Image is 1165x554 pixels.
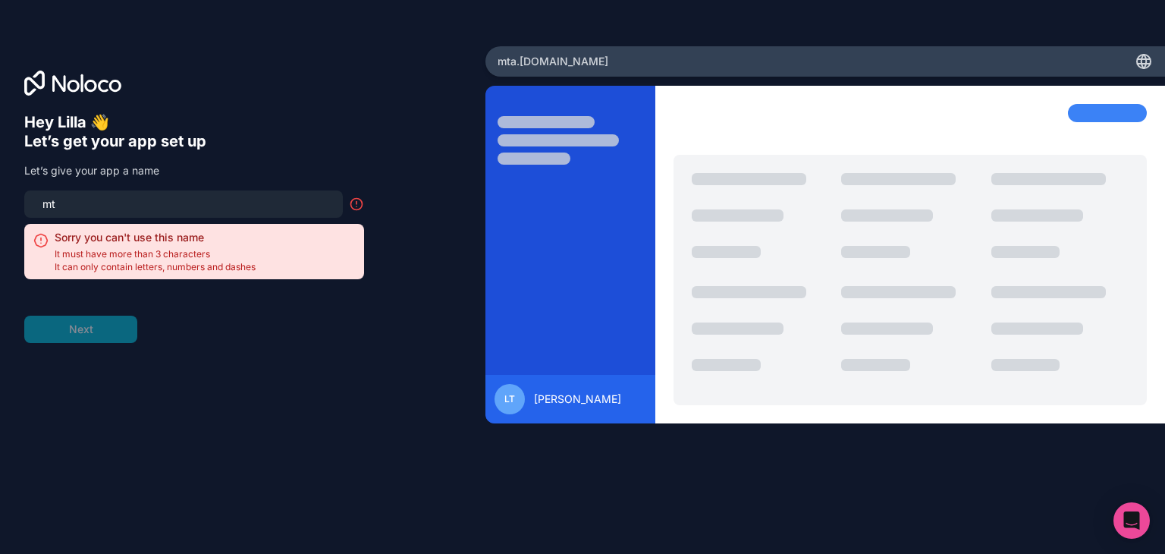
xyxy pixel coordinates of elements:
[504,393,515,405] span: LT
[33,194,334,215] input: my-team
[24,163,364,178] p: Let’s give your app a name
[24,113,364,132] h6: Hey Lilla 👋
[498,54,608,69] span: mta .[DOMAIN_NAME]
[55,261,256,273] span: It can only contain letters, numbers and dashes
[24,132,364,151] h6: Let’s get your app set up
[55,248,256,260] span: It must have more than 3 characters
[534,392,621,407] span: [PERSON_NAME]
[1113,502,1150,539] div: Open Intercom Messenger
[55,230,256,245] h2: Sorry you can't use this name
